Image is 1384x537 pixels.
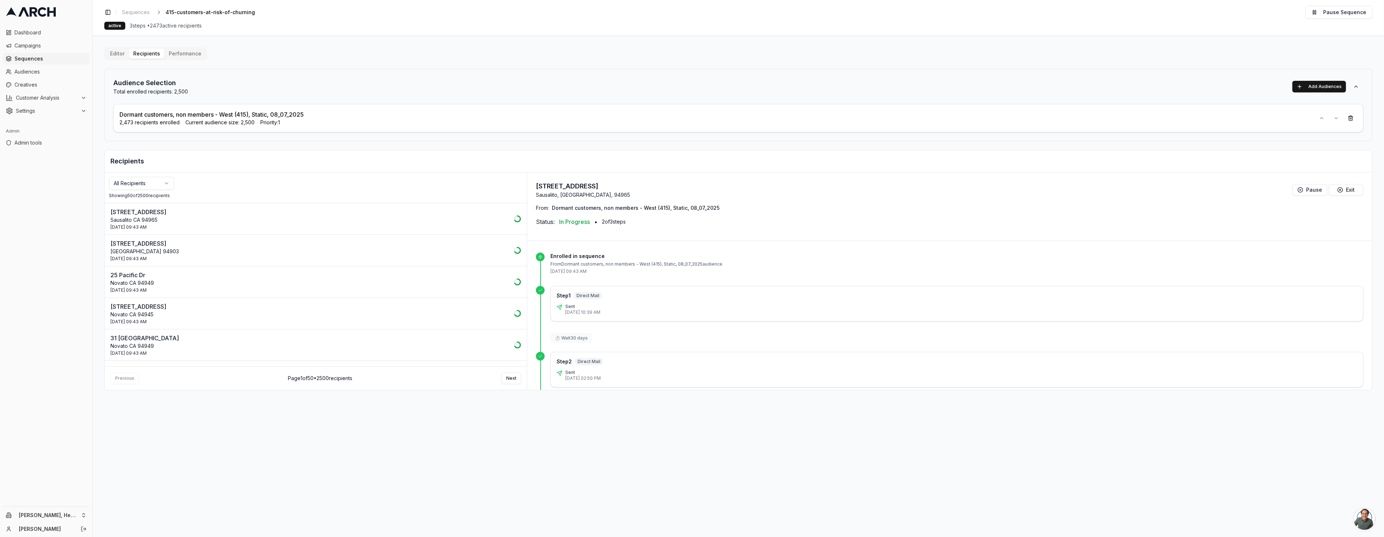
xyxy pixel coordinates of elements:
span: 415-customers-at-risk-of-churning [165,9,255,16]
button: Log out [79,524,89,534]
a: Sequences [119,7,152,17]
button: Editor [106,49,129,59]
p: Novato CA 94945 [110,311,509,318]
span: Audiences [14,68,87,75]
button: Next [502,372,521,384]
span: Dormant customers, non members - West (415), Static, 08_07_2025 [552,204,720,212]
p: [STREET_ADDRESS] [110,208,509,216]
p: 25 Pacific Dr [110,271,509,279]
span: Priority: 1 [260,119,280,126]
button: Recipients [129,49,164,59]
span: From: [536,204,549,212]
span: Direct Mail [574,292,602,299]
span: 3 steps • 2473 active recipients [130,22,202,29]
button: Exit [1329,184,1363,196]
span: 2,473 recipients enrolled [119,119,180,126]
p: Sent [565,370,601,375]
button: Pause Sequence [1305,6,1372,19]
span: Settings [16,107,78,115]
button: 31 [GEOGRAPHIC_DATA]Novato CA 94949[DATE] 09:43 AM [105,329,527,361]
span: Dashboard [14,29,87,36]
p: [STREET_ADDRESS] [536,181,630,191]
p: [STREET_ADDRESS][PERSON_NAME] [110,365,509,374]
span: Customer Analysis [16,94,78,101]
p: ⏱ Wait 30 days [555,335,588,341]
div: Admin [3,125,89,137]
p: Step 2 [557,358,572,365]
span: Status: [536,217,555,226]
p: [DATE] 10:39 AM [565,309,600,315]
p: Novato CA 94949 [110,342,509,350]
span: [PERSON_NAME], Heating, Cooling and Drains [19,512,78,519]
p: Sausalito CA 94965 [110,216,509,224]
button: Pause [1292,184,1327,196]
a: Sequences [3,53,89,64]
p: [DATE] 09:43 AM [550,268,1363,274]
span: [DATE] 09:43 AM [110,287,147,293]
button: [PERSON_NAME], Heating, Cooling and Drains [3,509,89,521]
div: active [104,22,125,30]
h2: Recipients [110,156,1366,166]
p: [STREET_ADDRESS] [110,302,509,311]
span: [DATE] 09:43 AM [110,224,147,230]
span: [DATE] 09:43 AM [110,350,147,356]
p: [GEOGRAPHIC_DATA] 94903 [110,248,509,255]
p: Dormant customers, non members - West (415), Static, 08_07_2025 [119,110,304,119]
button: Add Audiences [1292,81,1346,92]
span: 2 of 3 steps [602,218,626,225]
span: Direct Mail [575,358,603,365]
div: Showing 50 of 2500 recipients [109,193,523,199]
p: Step 1 [557,292,571,299]
a: [PERSON_NAME] [19,525,73,533]
span: Sequences [122,9,150,16]
span: Creatives [14,81,87,88]
button: 25 Pacific DrNovato CA 94949[DATE] 09:43 AM [105,266,527,297]
span: Sequences [14,55,87,62]
a: Audiences [3,66,89,78]
button: [STREET_ADDRESS]Sausalito CA 94965[DATE] 09:43 AM [105,203,527,234]
span: Page 1 of 50 • 2500 recipients [288,375,352,382]
h2: Audience Selection [113,78,188,88]
div: Open chat [1354,508,1375,530]
span: [DATE] 09:43 AM [110,319,147,325]
nav: breadcrumb [119,7,267,17]
a: Creatives [3,79,89,91]
p: [STREET_ADDRESS] [110,239,509,248]
span: In Progress [559,217,590,226]
p: Sausalito, [GEOGRAPHIC_DATA], 94965 [536,191,630,199]
span: [DATE] 09:43 AM [110,256,147,262]
button: Settings [3,105,89,117]
span: • [594,217,597,226]
span: Admin tools [14,139,87,146]
a: Dashboard [3,27,89,38]
p: Novato CA 94949 [110,279,509,287]
button: [STREET_ADDRESS][PERSON_NAME][GEOGRAPHIC_DATA] 94903[DATE] 09:43 AM [105,361,527,392]
span: Campaigns [14,42,87,49]
p: [DATE] 02:50 PM [565,375,601,381]
button: [STREET_ADDRESS][GEOGRAPHIC_DATA] 94903[DATE] 09:43 AM [105,235,527,266]
button: [STREET_ADDRESS]Novato CA 94945[DATE] 09:43 AM [105,298,527,329]
p: Total enrolled recipients: 2,500 [113,88,188,95]
p: From Dormant customers, non members - West (415), Static, 08_07_2025 audience [550,261,1363,267]
p: Sent [565,304,600,309]
a: Campaigns [3,40,89,51]
button: Customer Analysis [3,92,89,104]
button: Performance [164,49,206,59]
span: Current audience size: 2,500 [185,119,255,126]
p: Enrolled in sequence [550,253,1363,260]
p: 31 [GEOGRAPHIC_DATA] [110,334,509,342]
a: Admin tools [3,137,89,149]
